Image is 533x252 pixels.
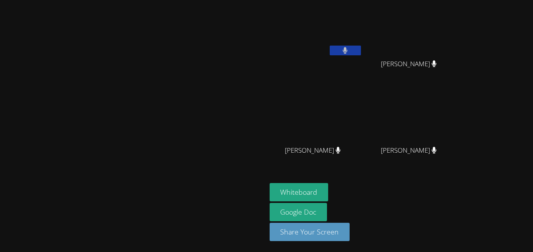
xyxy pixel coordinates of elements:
[285,145,341,156] span: [PERSON_NAME]
[381,145,437,156] span: [PERSON_NAME]
[270,203,327,221] a: Google Doc
[381,58,437,70] span: [PERSON_NAME]
[270,183,329,201] button: Whiteboard
[270,223,350,241] button: Share Your Screen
